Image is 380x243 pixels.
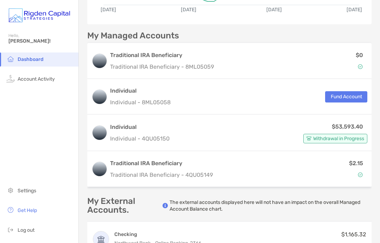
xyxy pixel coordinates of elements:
img: Zoe Logo [8,3,70,28]
h3: Traditional IRA Beneficiary [110,51,214,60]
p: My Managed Accounts [87,31,179,40]
h3: Individual [110,123,170,131]
h4: Checking [114,231,201,238]
span: Get Help [18,207,37,213]
text: [DATE] [266,7,282,13]
p: $0 [356,51,363,60]
img: Account Status icon [358,64,363,69]
p: Individual - 8ML05058 [110,98,171,107]
img: Account Status icon [306,136,311,141]
p: $2.15 [349,159,363,168]
text: [DATE] [347,7,362,13]
text: [DATE] [101,7,116,13]
p: $53,593.40 [332,122,363,131]
p: Traditional IRA Beneficiary - 4QU05149 [110,170,213,179]
img: household icon [6,55,15,63]
img: info [163,203,168,208]
button: Fund Account [325,91,367,102]
img: activity icon [6,74,15,83]
img: logout icon [6,225,15,234]
p: The external accounts displayed here will not have an impact on the overall Managed Account Balan... [170,199,372,212]
img: settings icon [6,186,15,194]
span: Settings [18,188,36,194]
span: Dashboard [18,56,44,62]
img: logo account [93,162,107,176]
h3: Traditional IRA Beneficiary [110,159,213,168]
img: logo account [93,126,107,140]
p: My External Accounts. [87,197,163,214]
p: Individual - 4QU05150 [110,134,170,143]
span: Account Activity [18,76,55,82]
h3: Individual [110,87,171,95]
span: Log out [18,227,34,233]
img: logo account [93,90,107,104]
span: $1,165.32 [341,231,366,238]
span: [PERSON_NAME]! [8,38,74,44]
img: Account Status icon [358,172,363,177]
img: logo account [93,54,107,68]
p: Traditional IRA Beneficiary - 8ML05059 [110,62,214,71]
span: Withdrawal in Progress [313,137,364,141]
text: [DATE] [181,7,196,13]
img: get-help icon [6,206,15,214]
